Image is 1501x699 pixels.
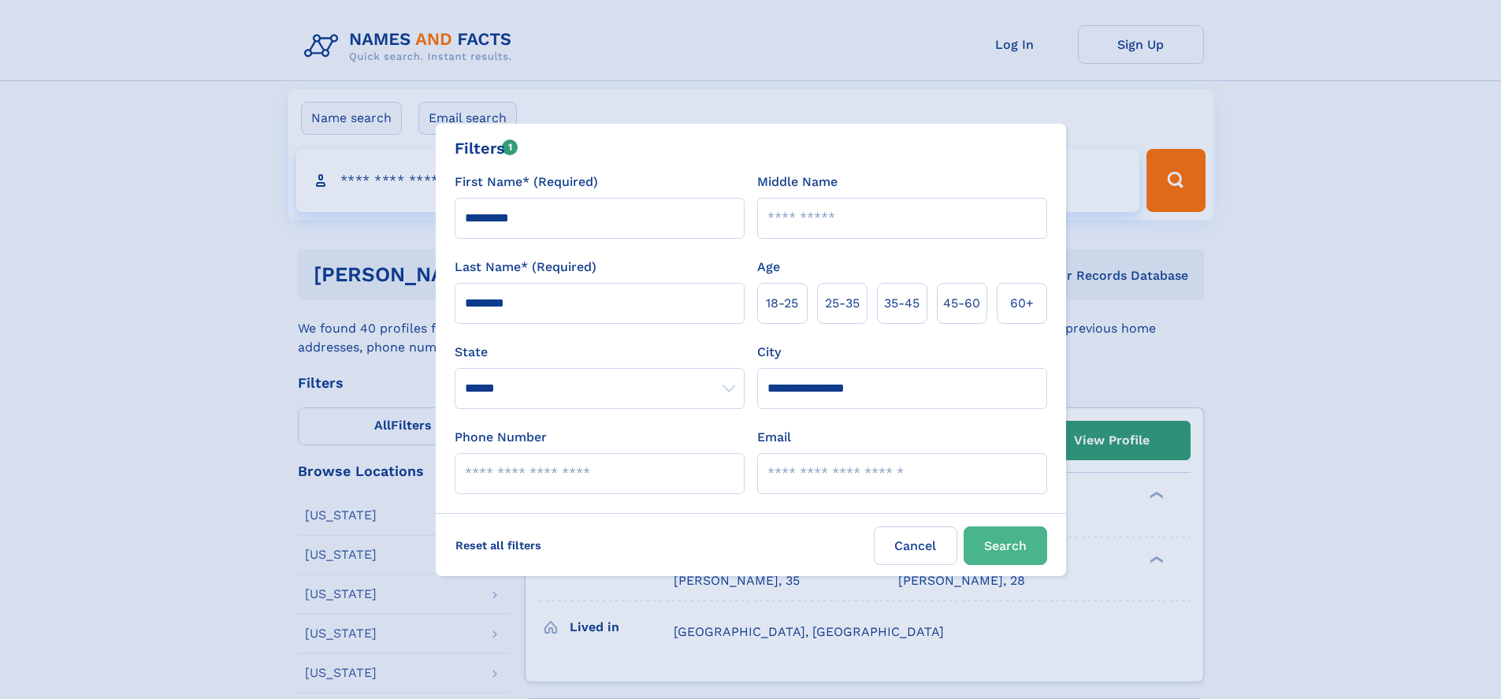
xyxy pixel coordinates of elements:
[455,136,518,160] div: Filters
[455,428,547,447] label: Phone Number
[943,294,980,313] span: 45‑60
[757,428,791,447] label: Email
[445,526,552,564] label: Reset all filters
[757,258,780,277] label: Age
[964,526,1047,565] button: Search
[757,173,838,191] label: Middle Name
[757,343,781,362] label: City
[1010,294,1034,313] span: 60+
[766,294,798,313] span: 18‑25
[455,173,598,191] label: First Name* (Required)
[455,258,596,277] label: Last Name* (Required)
[825,294,860,313] span: 25‑35
[884,294,920,313] span: 35‑45
[455,343,745,362] label: State
[874,526,957,565] label: Cancel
